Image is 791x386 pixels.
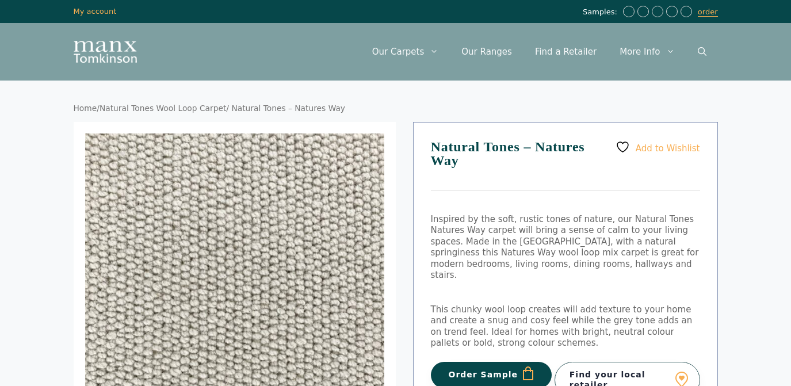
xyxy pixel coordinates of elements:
a: Open Search Bar [686,35,718,69]
nav: Primary [361,35,718,69]
img: Manx Tomkinson [74,41,137,63]
a: Find a Retailer [523,35,608,69]
span: This chunky wool loop creates will add texture to your home and create a snug and cosy feel while... [431,304,693,349]
a: Home [74,104,97,113]
span: Samples: [583,7,620,17]
nav: Breadcrumb [74,104,718,114]
a: My account [74,7,117,16]
span: his Natures Way wool loop mix carpet is great for modern bedrooms, living rooms, dining rooms, ha... [431,247,699,280]
span: Add to Wishlist [636,143,700,153]
a: More Info [608,35,686,69]
a: Natural Tones Wool Loop Carpet [100,104,226,113]
a: Our Carpets [361,35,450,69]
a: order [698,7,718,17]
a: Add to Wishlist [616,140,700,154]
span: Inspired by the soft, rustic tones of nature, our Natural Tones Natures Way carpet will bring a s... [431,214,694,258]
a: Our Ranges [450,35,523,69]
h1: Natural Tones – Natures Way [431,140,700,191]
